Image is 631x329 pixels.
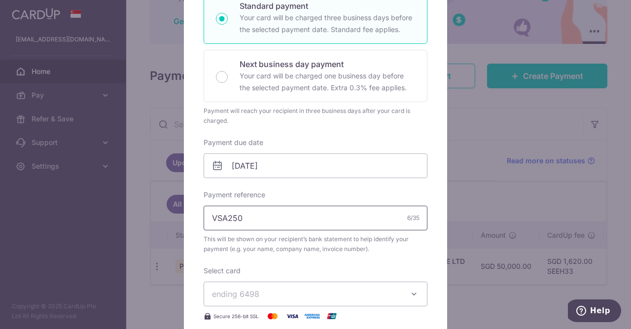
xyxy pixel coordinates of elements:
img: Visa [282,310,302,322]
p: Your card will be charged one business day before the selected payment date. Extra 0.3% fee applies. [240,70,415,94]
div: Payment will reach your recipient in three business days after your card is charged. [204,106,427,126]
label: Payment due date [204,138,263,147]
p: Next business day payment [240,58,415,70]
img: Mastercard [263,310,282,322]
img: American Express [302,310,322,322]
label: Payment reference [204,190,265,200]
label: Select card [204,266,241,276]
iframe: Opens a widget where you can find more information [568,299,621,324]
span: This will be shown on your recipient’s bank statement to help identify your payment (e.g. your na... [204,234,427,254]
span: Secure 256-bit SSL [213,312,259,320]
p: Your card will be charged three business days before the selected payment date. Standard fee appl... [240,12,415,36]
button: ending 6498 [204,282,427,306]
img: UnionPay [322,310,342,322]
span: ending 6498 [212,289,259,299]
input: DD / MM / YYYY [204,153,427,178]
div: 6/35 [407,213,420,223]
